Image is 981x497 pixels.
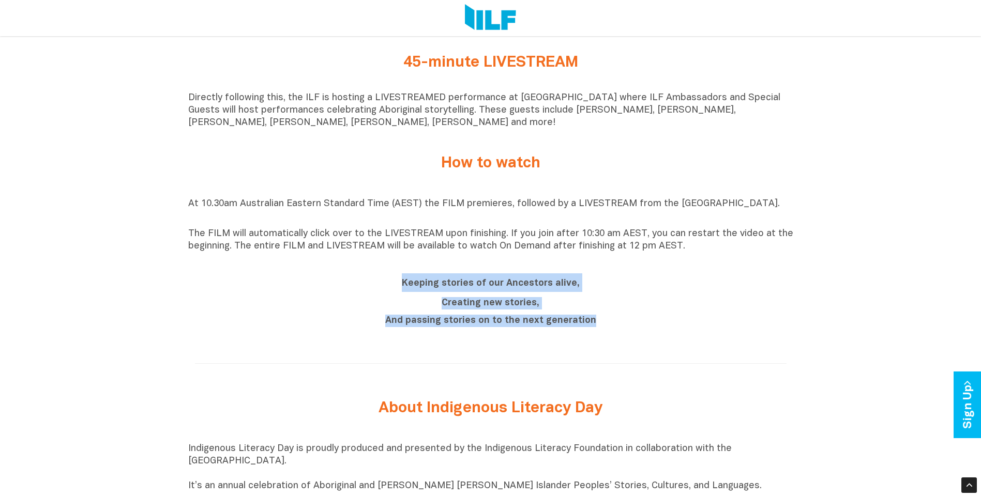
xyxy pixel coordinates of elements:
b: Creating new stories, [442,299,539,307]
b: And passing stories on to the next generation [385,316,596,325]
p: At 10.30am Australian Eastern Standard Time (AEST) the FILM premieres, followed by a LIVESTREAM f... [188,198,793,223]
div: Scroll Back to Top [961,477,977,493]
img: Logo [465,4,516,32]
p: The FILM will automatically click over to the LIVESTREAM upon finishing. If you join after 10:30 ... [188,228,793,253]
h2: About Indigenous Literacy Day [297,400,685,417]
b: Keeping stories of our Ancestors alive, [402,279,580,288]
h2: 45-minute LIVESTREAM [297,54,685,71]
h2: How to watch [297,155,685,172]
p: Directly following this, the ILF is hosting a LIVESTREAMED performance at [GEOGRAPHIC_DATA] where... [188,92,793,129]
